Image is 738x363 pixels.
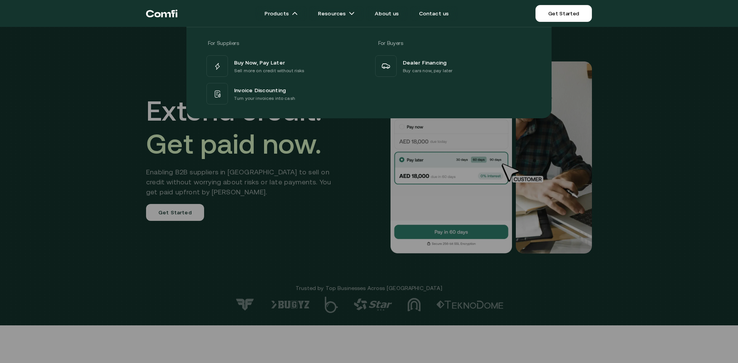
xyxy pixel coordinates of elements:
img: arrow icons [349,10,355,17]
p: Sell more on credit without risks [234,67,304,75]
a: Return to the top of the Comfi home page [146,2,178,25]
a: Dealer FinancingBuy cars now, pay later [374,54,533,78]
a: About us [366,6,408,21]
span: Invoice Discounting [234,85,286,94]
span: For Buyers [378,40,403,46]
p: Turn your invoices into cash [234,94,295,102]
a: Get Started [535,5,592,22]
span: For Suppliers [208,40,239,46]
a: Buy Now, Pay LaterSell more on credit without risks [205,54,364,78]
img: arrow icons [292,10,298,17]
span: Buy Now, Pay Later [234,58,285,67]
a: Contact us [410,6,458,21]
a: Invoice DiscountingTurn your invoices into cash [205,81,364,106]
a: Productsarrow icons [255,6,307,21]
a: Resourcesarrow icons [309,6,364,21]
p: Buy cars now, pay later [403,67,452,75]
span: Dealer Financing [403,58,447,67]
